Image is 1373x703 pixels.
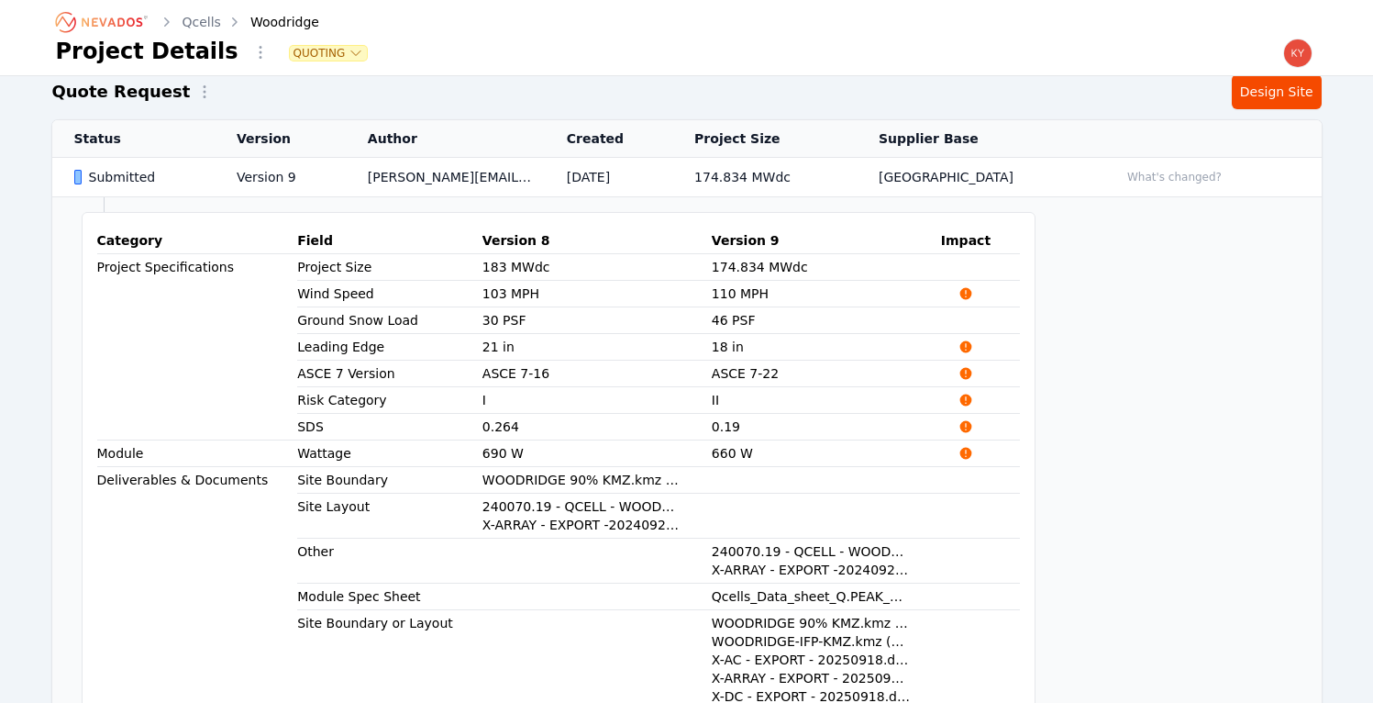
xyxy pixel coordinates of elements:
[672,120,857,158] th: Project Size
[712,307,941,334] td: 46 PSF
[941,366,991,381] span: Impacts Structural Calculations
[941,228,1020,254] th: Impact
[712,281,941,307] td: 110 MPH
[52,120,215,158] th: Status
[712,614,912,632] div: WOODRIDGE 90% KMZ.kmz (1.7 MB)
[297,307,482,333] td: Ground Snow Load
[297,610,482,636] td: Site Boundary or Layout
[712,441,941,467] td: 660 W
[297,467,482,493] td: Site Boundary
[482,471,682,489] div: WOODRIDGE 90% KMZ.kmz (1.7 MB)
[297,584,482,609] td: Module Spec Sheet
[672,158,857,197] td: 174.834 MWdc
[545,120,672,158] th: Created
[482,334,712,361] td: 21 in
[941,340,991,354] span: Impacts Structural Calculations
[712,587,912,606] div: Qcells_Data_sheet_Q.PEAK_DUO_ML-G12S-BFG_series_660-680_2025-02_Rev04_NA... (1).pdf (370.2 KB)
[297,254,482,280] td: Project Size
[712,334,941,361] td: 18 in
[482,441,712,467] td: 690 W
[712,669,912,687] div: X-ARRAY - EXPORT - 20250918.dwg (2.4 MB)
[297,361,482,386] td: ASCE 7 Version
[56,7,319,37] nav: Breadcrumb
[712,387,941,414] td: II
[74,168,205,186] div: Submitted
[712,542,912,561] div: 240070.19 - QCELL - WOODRIDGE - 90% REVIEW - 20241003 - COMMENT_MARKUP.pdf (46.6 MB)
[482,361,712,387] td: ASCE 7-16
[941,393,991,407] span: Impacts Structural Calculations
[712,228,941,254] th: Version 9
[712,361,941,387] td: ASCE 7-22
[941,419,991,434] span: Impacts Structural Calculations
[97,254,298,441] td: Project Specifications
[545,158,672,197] td: [DATE]
[297,334,482,360] td: Leading Edge
[482,307,712,334] td: 30 PSF
[297,441,482,466] td: Wattage
[346,120,545,158] th: Author
[1232,74,1322,109] a: Design Site
[712,651,912,669] div: X-AC - EXPORT - 20250918.dwg (172.2 KB)
[941,286,991,301] span: Impacts Structural Calculations
[482,387,712,414] td: I
[712,414,941,441] td: 0.19
[215,158,346,197] td: Version 9
[482,414,712,441] td: 0.264
[297,414,482,440] td: SDS
[97,228,298,254] th: Category
[857,120,1097,158] th: Supplier Base
[712,561,912,579] div: X-ARRAY - EXPORT -20240920.dwg (2.5 MB)
[183,13,221,31] a: Qcells
[52,79,191,105] h2: Quote Request
[1283,39,1312,68] img: kyle.macdougall@nevados.solar
[941,446,991,461] span: Impacts Structural Calculations
[297,228,482,254] th: Field
[290,46,368,61] button: Quoting
[97,441,298,467] td: Module
[482,228,712,254] th: Version 8
[482,254,712,281] td: 183 MWdc
[1119,167,1230,187] button: What's changed?
[346,158,545,197] td: [PERSON_NAME][EMAIL_ADDRESS][PERSON_NAME][DOMAIN_NAME]
[297,539,482,564] td: Other
[712,632,912,651] div: WOODRIDGE-IFP-KMZ.kmz (1.7 MB)
[482,516,682,534] div: X-ARRAY - EXPORT -20240920.dwg (2.5 MB)
[297,281,482,307] td: Wind Speed
[482,497,682,516] div: 240070.19 - QCELL - WOODRIDGE - 90% REVIEW - 20241003 - COMMENT_MARKUP.pdf (46.6 MB)
[297,387,482,413] td: Risk Category
[482,281,712,307] td: 103 MPH
[712,254,941,281] td: 174.834 MWdc
[297,494,482,519] td: Site Layout
[56,37,238,66] h1: Project Details
[225,13,319,31] div: Woodridge
[857,158,1097,197] td: [GEOGRAPHIC_DATA]
[52,158,1322,197] tr: SubmittedVersion 9[PERSON_NAME][EMAIL_ADDRESS][PERSON_NAME][DOMAIN_NAME][DATE]174.834 MWdc[GEOGRA...
[215,120,346,158] th: Version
